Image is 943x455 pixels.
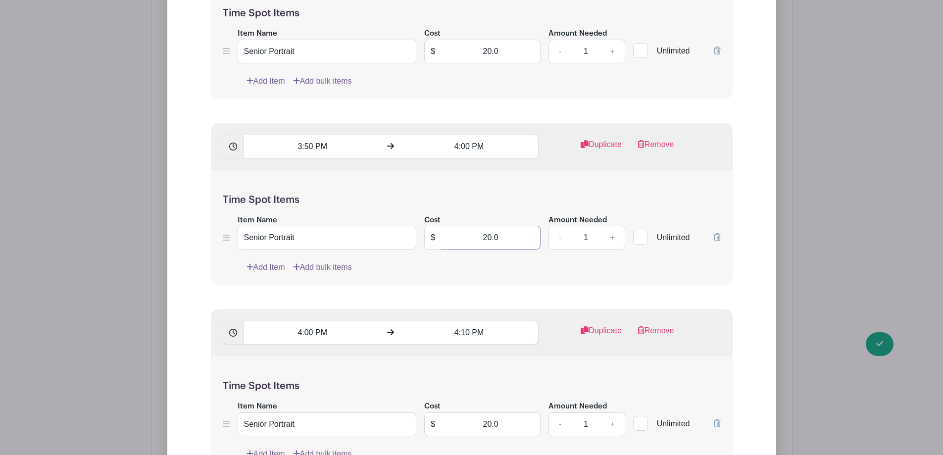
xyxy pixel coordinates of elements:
[238,401,277,412] label: Item Name
[243,321,382,345] input: Set Start Time
[600,412,625,436] a: +
[548,28,607,40] label: Amount Needed
[424,28,441,40] label: Cost
[657,233,690,242] span: Unlimited
[293,75,352,87] a: Add bulk items
[424,40,442,63] span: $
[638,139,674,158] a: Remove
[548,401,607,412] label: Amount Needed
[400,321,539,345] input: Set End Time
[223,380,721,392] h5: Time Spot Items
[247,261,285,273] a: Add Item
[293,261,352,273] a: Add bulk items
[581,325,622,345] a: Duplicate
[238,40,417,63] input: e.g. Snacks or Check-in Attendees
[638,325,674,345] a: Remove
[548,412,571,436] a: -
[581,139,622,158] a: Duplicate
[223,7,721,19] h5: Time Spot Items
[424,215,441,226] label: Cost
[223,194,721,206] h5: Time Spot Items
[548,215,607,226] label: Amount Needed
[247,75,285,87] a: Add Item
[424,401,441,412] label: Cost
[548,40,571,63] a: -
[424,412,442,436] span: $
[238,28,277,40] label: Item Name
[657,47,690,55] span: Unlimited
[238,215,277,226] label: Item Name
[600,226,625,250] a: +
[243,135,382,158] input: Set Start Time
[600,40,625,63] a: +
[238,412,417,436] input: e.g. Snacks or Check-in Attendees
[238,226,417,250] input: e.g. Snacks or Check-in Attendees
[657,419,690,428] span: Unlimited
[424,226,442,250] span: $
[548,226,571,250] a: -
[400,135,539,158] input: Set End Time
